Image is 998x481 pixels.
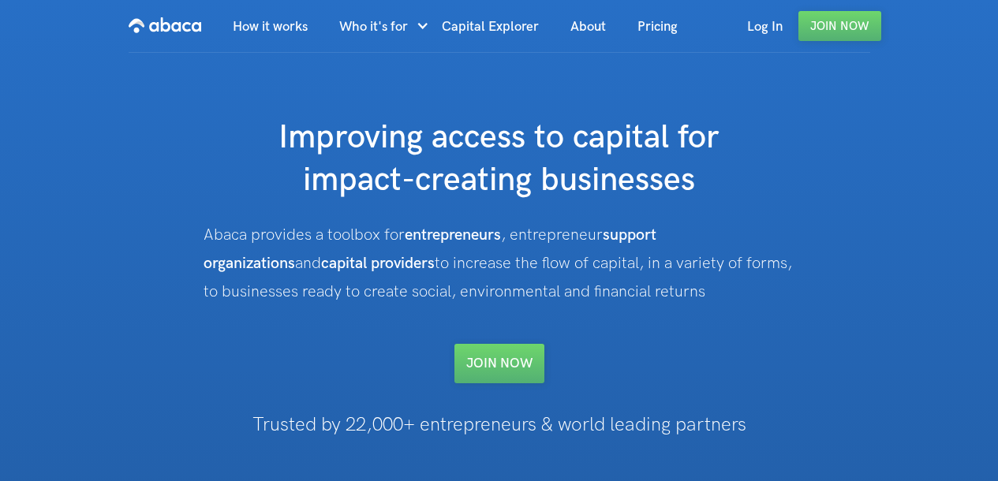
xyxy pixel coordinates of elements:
[321,254,435,273] strong: capital providers
[129,13,201,38] img: Abaca logo
[204,221,795,306] div: Abaca provides a toolbox for , entrepreneur and to increase the flow of capital, in a variety of ...
[798,11,881,41] a: Join Now
[454,344,544,383] a: Join NOW
[405,226,501,244] strong: entrepreneurs
[150,415,849,435] h1: Trusted by 22,000+ entrepreneurs & world leading partners
[184,117,815,202] h1: Improving access to capital for impact-creating businesses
